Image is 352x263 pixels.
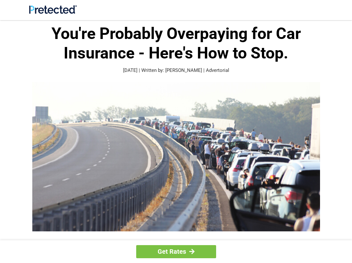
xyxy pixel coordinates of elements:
img: Site Logo [29,5,77,14]
h1: You're Probably Overpaying for Car Insurance - Here's How to Stop. [29,24,323,63]
a: Site Logo [29,9,77,15]
p: Here is the 1 simple truth according to experts: [29,239,323,248]
a: Get Rates [136,245,216,258]
p: [DATE] | Written by: [PERSON_NAME] | Advertorial [29,67,323,74]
